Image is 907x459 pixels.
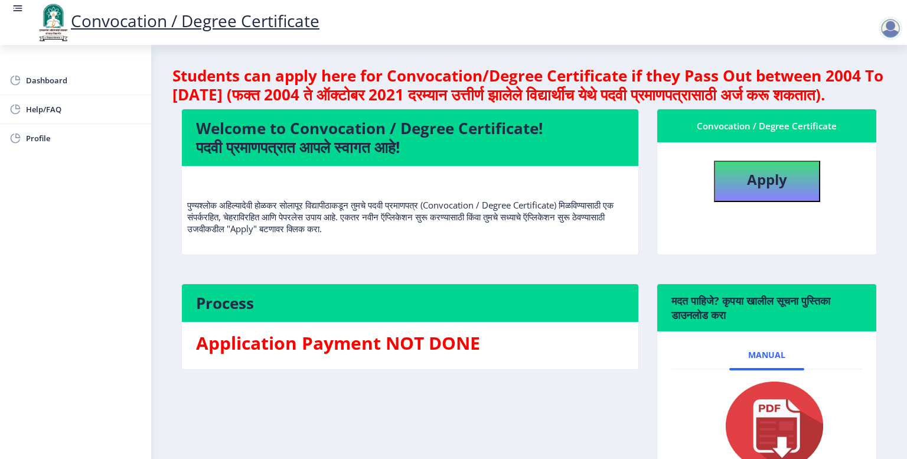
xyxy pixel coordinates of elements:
span: Manual [748,350,785,360]
b: Apply [747,170,787,189]
h4: Welcome to Convocation / Degree Certificate! पदवी प्रमाणपत्रात आपले स्वागत आहे! [196,119,624,157]
span: Dashboard [26,73,142,87]
h6: मदत पाहिजे? कृपया खालील सूचना पुस्तिका डाउनलोड करा [671,294,862,322]
img: logo [35,2,71,43]
h3: Application Payment NOT DONE [196,331,624,355]
a: Convocation / Degree Certificate [35,9,319,32]
span: Profile [26,131,142,145]
h4: Process [196,294,624,312]
p: पुण्यश्लोक अहिल्यादेवी होळकर सोलापूर विद्यापीठाकडून तुमचे पदवी प्रमाणपत्र (Convocation / Degree C... [187,175,633,235]
a: Manual [729,341,804,369]
div: Convocation / Degree Certificate [671,119,862,133]
button: Apply [714,161,820,202]
h4: Students can apply here for Convocation/Degree Certificate if they Pass Out between 2004 To [DATE... [172,66,886,104]
span: Help/FAQ [26,102,142,116]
